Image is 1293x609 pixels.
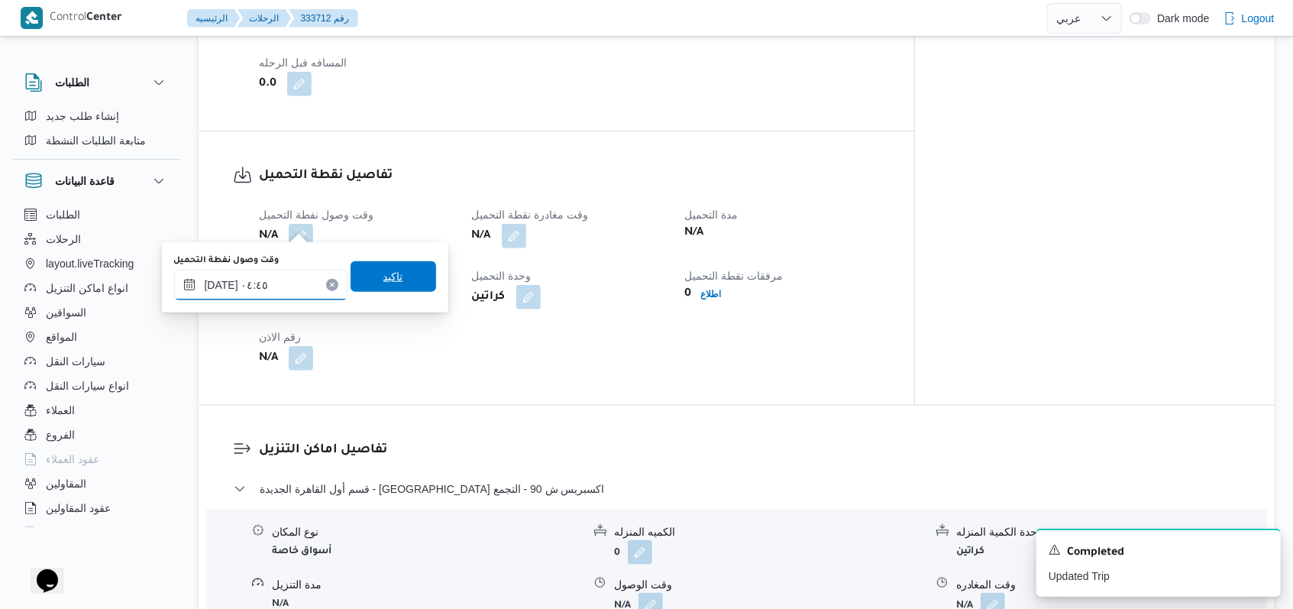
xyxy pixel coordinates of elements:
span: سيارات النقل [46,352,105,371]
iframe: chat widget [15,548,64,594]
button: اطلاع [694,285,727,303]
div: مدة التنزيل [272,577,582,593]
span: انواع اماكن التنزيل [46,279,128,297]
b: كراتين [956,546,985,557]
span: انواع سيارات النقل [46,377,129,395]
button: المقاولين [18,471,174,496]
img: X8yXhbKr1z7QwAAAABJRU5ErkJggg== [21,7,43,29]
button: سيارات النقل [18,349,174,374]
button: الرحلات [18,227,174,251]
button: تاكيد [351,261,436,292]
span: layout.liveTracking [46,254,134,273]
div: وقت الوصول [614,577,924,593]
span: متابعة الطلبات النشطة [46,131,146,150]
button: layout.liveTracking [18,251,174,276]
span: الفروع [46,426,75,444]
div: قاعدة البيانات [12,202,180,533]
button: 333712 رقم [289,9,358,28]
span: المسافه فبل الرحله [259,57,347,69]
span: رقم الاذن [259,331,301,343]
span: السواقين [46,303,86,322]
button: الرئيسيه [187,9,241,28]
span: المقاولين [46,475,86,493]
button: اجهزة التليفون [18,520,174,545]
button: عقود المقاولين [18,496,174,520]
span: المواقع [46,328,77,346]
button: المواقع [18,325,174,349]
b: كراتين [472,288,506,306]
button: عقود العملاء [18,447,174,471]
h3: تفاصيل نقطة التحميل [259,166,880,186]
label: وقت وصول نفطة التحميل [174,254,280,267]
button: الفروع [18,423,174,447]
b: N/A [684,224,703,242]
span: وقت مغادرة نقطة التحميل [472,209,589,221]
button: العملاء [18,398,174,423]
b: أسواق خاصة [272,546,331,557]
button: قاعدة البيانات [24,172,168,190]
span: قسم أول القاهرة الجديدة - [GEOGRAPHIC_DATA] اكسبريس ش 90 - التجمع [260,480,605,498]
p: Updated Trip [1049,569,1269,585]
b: N/A [259,349,278,368]
h3: قاعدة البيانات [55,172,115,190]
b: Center [87,12,123,24]
button: الطلبات [24,73,168,92]
div: Notification [1049,543,1269,562]
span: العملاء [46,401,75,419]
button: إنشاء طلب جديد [18,104,174,128]
b: N/A [472,227,491,245]
span: اجهزة التليفون [46,523,109,542]
span: وحدة التحميل [472,270,532,282]
button: الطلبات [18,202,174,227]
input: Press the down key to open a popover containing a calendar. [174,270,347,300]
span: عقود المقاولين [46,499,111,517]
span: Completed [1067,544,1124,562]
button: Logout [1217,3,1281,34]
div: الطلبات [12,104,180,159]
span: Logout [1242,9,1275,28]
div: وحدة الكمية المنزله [956,524,1266,540]
span: الرحلات [46,230,81,248]
b: اطلاع [700,289,721,300]
button: انواع سيارات النقل [18,374,174,398]
span: Dark mode [1151,12,1209,24]
b: 0 [684,285,691,303]
button: متابعة الطلبات النشطة [18,128,174,153]
span: الطلبات [46,206,80,224]
span: عقود العملاء [46,450,99,468]
b: N/A [259,227,278,245]
div: نوع المكان [272,524,582,540]
button: انواع اماكن التنزيل [18,276,174,300]
span: إنشاء طلب جديد [46,107,119,125]
button: قسم أول القاهرة الجديدة - [GEOGRAPHIC_DATA] اكسبريس ش 90 - التجمع [234,480,1240,498]
b: 0.0 [259,75,276,93]
span: وقت وصول نفطة التحميل [259,209,373,221]
div: الكميه المنزله [614,524,924,540]
div: وقت المغادره [956,577,1266,593]
span: مدة التحميل [684,209,738,221]
span: مرفقات نقطة التحميل [684,270,783,282]
span: تاكيد [383,267,403,286]
h3: تفاصيل اماكن التنزيل [259,440,1240,461]
button: الرحلات [238,9,292,28]
b: 0 [614,549,620,559]
h3: الطلبات [55,73,89,92]
button: Clear input [326,279,338,291]
button: السواقين [18,300,174,325]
